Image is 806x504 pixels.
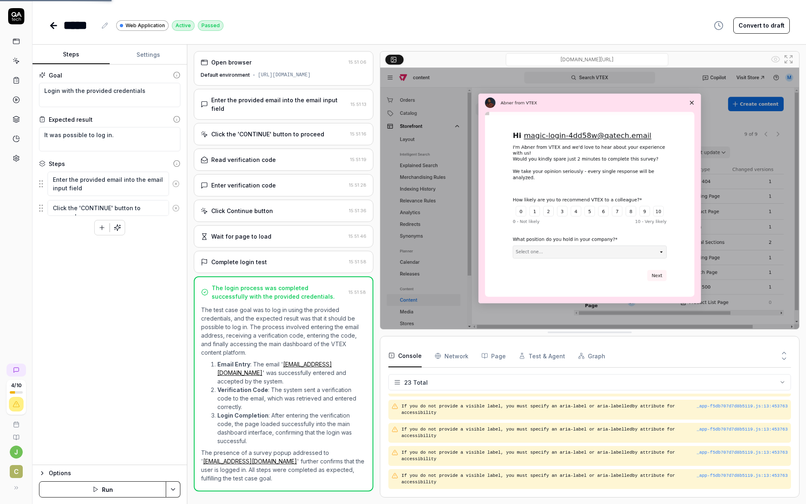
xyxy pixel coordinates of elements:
[49,159,65,168] div: Steps
[3,415,29,428] a: Book a call with us
[49,71,62,80] div: Goal
[351,101,366,107] time: 15:51:13
[211,258,267,266] div: Complete login test
[201,71,250,79] div: Default environment
[217,386,268,393] strong: Verification Code
[211,130,324,138] div: Click the 'CONTINUE' button to proceed
[697,449,788,456] button: _app-f5db707d7d8b5119.js:13:453763
[6,364,26,377] a: New conversation
[116,20,169,31] a: Web Application
[349,59,366,65] time: 15:51:06
[201,306,366,357] p: The test case goal was to log in using the provided credentials, and the expected result was that...
[172,20,195,31] div: Active
[697,472,788,479] button: _app-f5db707d7d8b5119.js:13:453763
[697,403,788,410] div: _app-f5db707d7d8b5119.js : 13 : 453763
[3,459,29,480] button: C
[203,458,297,465] a: [EMAIL_ADDRESS][DOMAIN_NAME]
[349,233,366,239] time: 15:51:46
[350,157,366,162] time: 15:51:19
[11,383,22,388] span: 4 / 10
[401,426,788,439] pre: If you do not provide a visible label, you must specify an aria-label or aria-labelledby attribut...
[435,345,468,367] button: Network
[401,449,788,463] pre: If you do not provide a visible label, you must specify an aria-label or aria-labelledby attribut...
[39,171,180,196] div: Suggestions
[217,411,366,445] li: : After entering the verification code, the page loaded successfully into the main dashboard inte...
[198,20,223,31] div: Passed
[39,200,180,217] div: Suggestions
[401,403,788,416] pre: If you do not provide a visible label, you must specify an aria-label or aria-labelledby attribut...
[380,68,799,329] img: Screenshot
[350,131,366,137] time: 15:51:16
[709,17,728,34] button: View version history
[49,468,180,478] div: Options
[349,259,366,265] time: 15:51:58
[258,71,311,79] div: [URL][DOMAIN_NAME]
[697,426,788,433] button: _app-f5db707d7d8b5119.js:13:453763
[697,426,788,433] div: _app-f5db707d7d8b5119.js : 13 : 453763
[782,53,795,66] button: Open in full screen
[10,465,23,478] span: C
[697,449,788,456] div: _app-f5db707d7d8b5119.js : 13 : 453763
[211,207,273,215] div: Click Continue button
[211,181,276,190] div: Enter verification code
[10,446,23,459] button: j
[212,284,346,301] div: The login process was completed successfully with the provided credentials.
[211,58,251,67] div: Open browser
[519,345,565,367] button: Test & Agent
[3,428,29,441] a: Documentation
[217,412,269,419] strong: Login Completion
[169,176,183,192] button: Remove step
[211,155,276,164] div: Read verification code
[769,53,782,66] button: Show all interative elements
[349,182,366,188] time: 15:51:28
[349,208,366,213] time: 15:51:36
[169,200,183,216] button: Remove step
[697,472,788,479] div: _app-f5db707d7d8b5119.js : 13 : 453763
[217,360,366,386] li: : The email ' ' was successfully entered and accepted by the system.
[110,45,187,65] button: Settings
[578,345,605,367] button: Graph
[217,361,250,368] strong: Email Entry
[401,472,788,486] pre: If you do not provide a visible label, you must specify an aria-label or aria-labelledby attribut...
[39,481,166,498] button: Run
[126,22,165,29] span: Web Application
[39,468,180,478] button: Options
[697,403,788,410] button: _app-f5db707d7d8b5119.js:13:453763
[201,448,366,482] p: The presence of a survey popup addressed to ' ' further confirms that the user is logged in. All ...
[349,289,366,295] time: 15:51:58
[481,345,506,367] button: Page
[217,386,366,411] li: : The system sent a verification code to the email, which was retrieved and entered correctly.
[388,345,422,367] button: Console
[733,17,790,34] button: Convert to draft
[211,232,271,241] div: Wait for page to load
[32,45,110,65] button: Steps
[49,115,93,124] div: Expected result
[211,96,348,113] div: Enter the provided email into the email input field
